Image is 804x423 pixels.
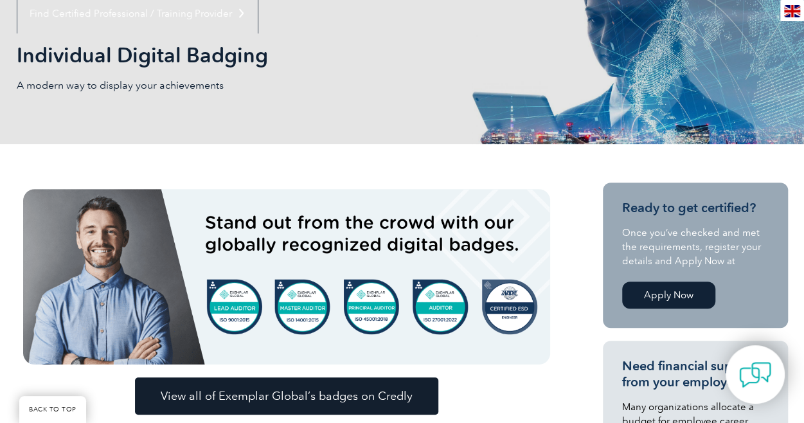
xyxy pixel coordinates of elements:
img: contact-chat.png [739,359,771,391]
p: A modern way to display your achievements [17,78,402,93]
a: Apply Now [622,282,715,309]
p: Once you’ve checked and met the requirements, register your details and Apply Now at [622,226,769,268]
img: badges [23,189,550,364]
a: View all of Exemplar Global’s badges on Credly [135,377,438,415]
h2: Individual Digital Badging [17,45,557,66]
a: BACK TO TOP [19,396,86,423]
span: View all of Exemplar Global’s badges on Credly [161,390,413,402]
h3: Need financial support from your employer? [622,358,769,390]
img: en [784,5,800,17]
h3: Ready to get certified? [622,200,769,216]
